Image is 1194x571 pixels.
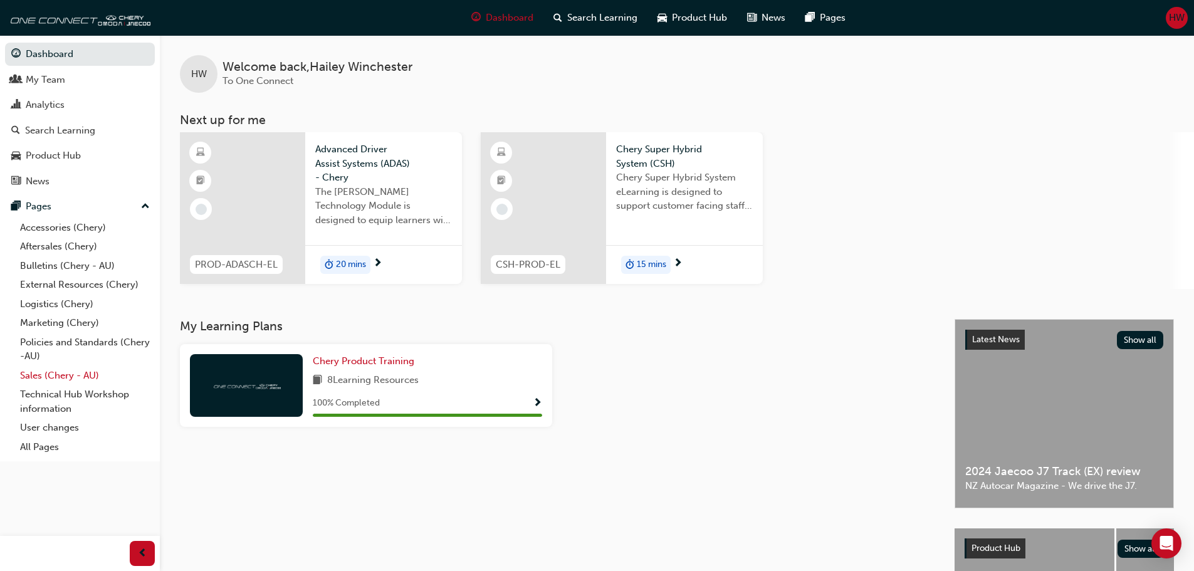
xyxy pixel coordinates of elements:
span: duration-icon [626,257,634,273]
span: car-icon [11,150,21,162]
button: Show all [1118,540,1165,558]
img: oneconnect [212,379,281,391]
span: Advanced Driver Assist Systems (ADAS) - Chery [315,142,452,185]
a: User changes [15,418,155,437]
span: guage-icon [471,10,481,26]
span: Latest News [972,334,1020,345]
span: 2024 Jaecoo J7 Track (EX) review [965,464,1163,479]
div: News [26,174,50,189]
span: prev-icon [138,546,147,562]
span: search-icon [553,10,562,26]
a: search-iconSearch Learning [543,5,647,31]
button: Pages [5,195,155,218]
a: PROD-ADASCH-ELAdvanced Driver Assist Systems (ADAS) - CheryThe [PERSON_NAME] Technology Module is... [180,132,462,284]
a: Latest NewsShow all [965,330,1163,350]
a: My Team [5,68,155,92]
span: Dashboard [486,11,533,25]
span: chart-icon [11,100,21,111]
div: Pages [26,199,51,214]
span: learningRecordVerb_NONE-icon [196,204,207,215]
span: guage-icon [11,49,21,60]
span: To One Connect [223,75,293,86]
a: Product Hub [5,144,155,167]
a: Logistics (Chery) [15,295,155,314]
a: Bulletins (Chery - AU) [15,256,155,276]
a: CSH-PROD-ELChery Super Hybrid System (CSH)Chery Super Hybrid System eLearning is designed to supp... [481,132,763,284]
a: Search Learning [5,119,155,142]
span: The [PERSON_NAME] Technology Module is designed to equip learners with essential knowledge about ... [315,185,452,228]
span: PROD-ADASCH-EL [195,258,278,272]
span: car-icon [657,10,667,26]
a: Technical Hub Workshop information [15,385,155,418]
span: Search Learning [567,11,637,25]
button: Show Progress [533,396,542,411]
a: Chery Product Training [313,354,419,369]
span: NZ Autocar Magazine - We drive the J7. [965,479,1163,493]
span: CSH-PROD-EL [496,258,560,272]
a: Analytics [5,93,155,117]
span: Welcome back , Hailey Winchester [223,60,412,75]
span: Show Progress [533,398,542,409]
span: Chery Super Hybrid System eLearning is designed to support customer facing staff with the underst... [616,170,753,213]
span: next-icon [373,258,382,270]
h3: Next up for me [160,113,1194,127]
span: Chery Super Hybrid System (CSH) [616,142,753,170]
a: All Pages [15,437,155,457]
a: Latest NewsShow all2024 Jaecoo J7 Track (EX) reviewNZ Autocar Magazine - We drive the J7. [955,319,1174,508]
span: 20 mins [336,258,366,272]
a: Accessories (Chery) [15,218,155,238]
a: Dashboard [5,43,155,66]
span: pages-icon [11,201,21,212]
div: My Team [26,73,65,87]
a: Product HubShow all [965,538,1164,558]
button: HW [1166,7,1188,29]
h3: My Learning Plans [180,319,935,333]
a: Aftersales (Chery) [15,237,155,256]
a: pages-iconPages [795,5,856,31]
div: Product Hub [26,149,81,163]
span: next-icon [673,258,683,270]
span: pages-icon [805,10,815,26]
span: Chery Product Training [313,355,414,367]
button: DashboardMy TeamAnalyticsSearch LearningProduct HubNews [5,40,155,195]
a: News [5,170,155,193]
span: news-icon [11,176,21,187]
span: News [762,11,785,25]
span: HW [1169,11,1185,25]
img: oneconnect [6,5,150,30]
span: learningResourceType_ELEARNING-icon [196,145,205,161]
div: Open Intercom Messenger [1151,528,1181,558]
span: 100 % Completed [313,396,380,411]
span: news-icon [747,10,757,26]
a: Marketing (Chery) [15,313,155,333]
a: External Resources (Chery) [15,275,155,295]
span: Product Hub [672,11,727,25]
a: Policies and Standards (Chery -AU) [15,333,155,366]
button: Show all [1117,331,1164,349]
span: search-icon [11,125,20,137]
a: news-iconNews [737,5,795,31]
span: 8 Learning Resources [327,373,419,389]
a: guage-iconDashboard [461,5,543,31]
span: learningResourceType_ELEARNING-icon [497,145,506,161]
span: Product Hub [971,543,1020,553]
span: duration-icon [325,257,333,273]
span: 15 mins [637,258,666,272]
span: Pages [820,11,846,25]
span: booktick-icon [497,173,506,189]
span: people-icon [11,75,21,86]
a: Sales (Chery - AU) [15,366,155,385]
span: HW [191,67,207,81]
span: up-icon [141,199,150,215]
span: book-icon [313,373,322,389]
span: learningRecordVerb_NONE-icon [496,204,508,215]
div: Analytics [26,98,65,112]
div: Search Learning [25,123,95,138]
a: car-iconProduct Hub [647,5,737,31]
span: booktick-icon [196,173,205,189]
